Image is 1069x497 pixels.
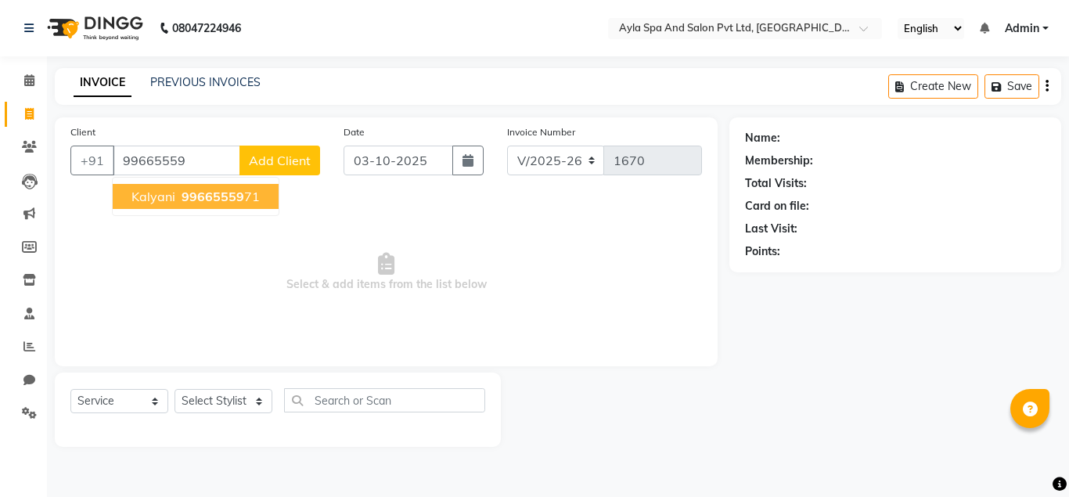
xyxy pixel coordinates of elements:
button: Create New [888,74,978,99]
input: Search or Scan [284,388,485,412]
img: logo [40,6,147,50]
span: Admin [1005,20,1039,37]
div: Card on file: [745,198,809,214]
span: 99665559 [182,189,244,204]
a: PREVIOUS INVOICES [150,75,261,89]
div: Last Visit: [745,221,797,237]
span: Add Client [249,153,311,168]
a: INVOICE [74,69,131,97]
ngb-highlight: 71 [178,189,260,204]
label: Invoice Number [507,125,575,139]
span: Select & add items from the list below [70,194,702,351]
b: 08047224946 [172,6,241,50]
span: kalyani [131,189,175,204]
div: Total Visits: [745,175,807,192]
button: +91 [70,146,114,175]
label: Client [70,125,95,139]
label: Date [344,125,365,139]
div: Membership: [745,153,813,169]
div: Name: [745,130,780,146]
button: Add Client [239,146,320,175]
div: Points: [745,243,780,260]
input: Search by Name/Mobile/Email/Code [113,146,240,175]
button: Save [984,74,1039,99]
